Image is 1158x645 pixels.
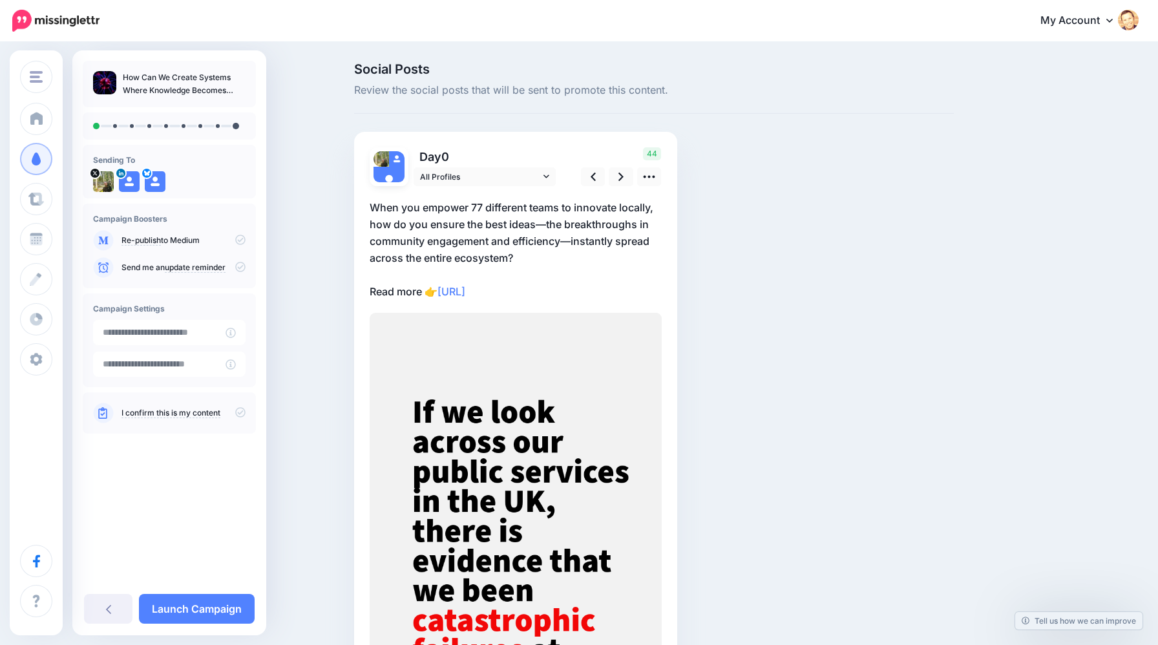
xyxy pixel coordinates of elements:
a: [URL] [437,285,465,298]
img: 789af661431490813b4600e91ec2fe41_thumb.jpg [93,71,116,94]
a: Re-publish [121,235,161,246]
span: 0 [441,150,449,164]
img: user_default_image.png [374,167,405,198]
a: I confirm this is my content [121,408,220,418]
img: pA-qi3WN-1146.jpg [93,171,114,192]
p: Send me an [121,262,246,273]
span: Review the social posts that will be sent to promote this content. [354,82,954,99]
a: Tell us how we can improve [1015,612,1142,629]
span: All Profiles [420,170,540,184]
h4: Campaign Boosters [93,214,246,224]
img: user_default_image.png [119,171,140,192]
p: How Can We Create Systems Where Knowledge Becomes Contagious? [123,71,246,97]
img: user_default_image.png [389,151,405,167]
h4: Sending To [93,155,246,165]
p: When you empower 77 different teams to innovate locally, how do you ensure the best ideas—the bre... [370,199,662,300]
img: menu.png [30,71,43,83]
img: user_default_image.png [145,171,165,192]
img: pA-qi3WN-1146.jpg [374,151,389,167]
a: update reminder [165,262,226,273]
span: Social Posts [354,63,954,76]
h4: Campaign Settings [93,304,246,313]
a: My Account [1027,5,1139,37]
span: 44 [643,147,661,160]
a: All Profiles [414,167,556,186]
p: Day [414,147,558,166]
img: Missinglettr [12,10,100,32]
p: to Medium [121,235,246,246]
